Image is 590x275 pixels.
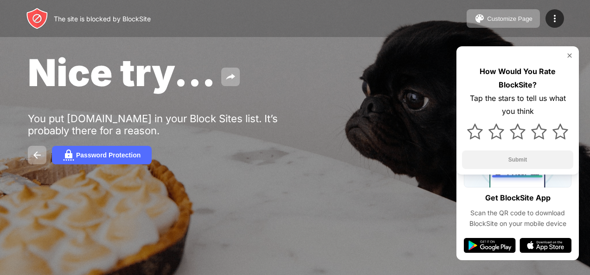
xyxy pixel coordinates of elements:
img: pallet.svg [474,13,485,24]
img: star.svg [510,124,526,139]
div: Customize Page [487,15,532,22]
img: google-play.svg [464,238,516,253]
img: star.svg [531,124,547,139]
button: Submit [462,150,573,169]
img: share.svg [225,71,236,82]
img: back.svg [32,150,43,161]
img: app-store.svg [519,238,571,253]
div: Password Protection [76,151,141,159]
img: star.svg [488,124,504,139]
img: rate-us-close.svg [566,52,573,59]
span: Nice try... [28,50,216,95]
div: Scan the QR code to download BlockSite on your mobile device [464,208,571,229]
div: The site is blocked by BlockSite [54,15,151,23]
img: star.svg [467,124,483,139]
img: menu-icon.svg [549,13,560,24]
button: Customize Page [467,9,540,28]
div: How Would You Rate BlockSite? [462,65,573,92]
img: star.svg [552,124,568,139]
img: password.svg [63,150,74,161]
div: Tap the stars to tell us what you think [462,92,573,119]
div: You put [DOMAIN_NAME] in your Block Sites list. It’s probably there for a reason. [28,112,314,137]
img: header-logo.svg [26,7,48,30]
button: Password Protection [52,146,152,164]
